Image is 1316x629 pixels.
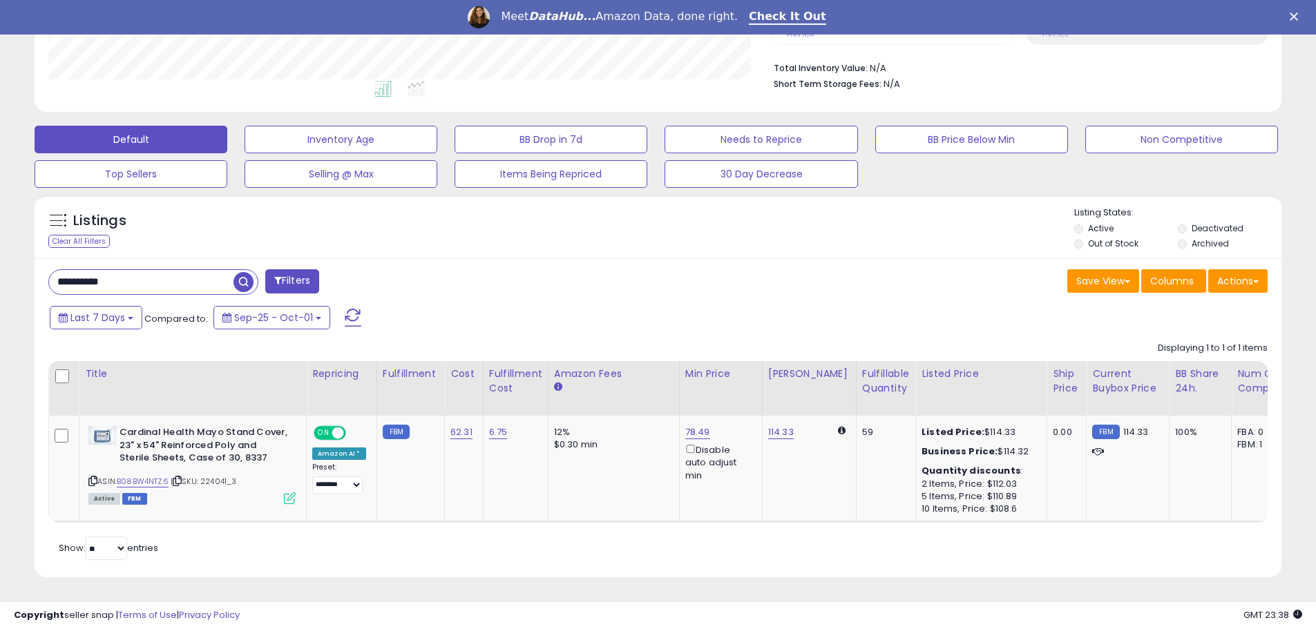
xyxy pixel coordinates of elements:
span: ON [315,427,332,439]
a: Check It Out [749,10,826,25]
button: BB Price Below Min [875,126,1068,153]
div: BB Share 24h. [1175,367,1226,396]
a: Privacy Policy [179,608,240,621]
i: DataHub... [528,10,595,23]
button: Needs to Reprice [665,126,857,153]
div: Fulfillment [383,367,439,381]
button: Default [35,126,227,153]
div: FBM: 1 [1237,438,1283,451]
span: Columns [1150,274,1194,288]
img: 31f2GcBTftL._SL40_.jpg [88,426,116,445]
div: $0.30 min [554,438,669,451]
button: Columns [1141,269,1206,293]
div: Amazon Fees [554,367,674,381]
div: 5 Items, Price: $110.89 [922,490,1036,503]
div: Ship Price [1053,367,1080,396]
div: Fulfillable Quantity [862,367,910,396]
button: Filters [265,269,319,293]
span: Compared to: [144,312,208,325]
div: : [922,465,1036,477]
b: Listed Price: [922,425,984,438]
button: Last 7 Days [50,306,142,329]
button: Save View [1067,269,1139,293]
button: Top Sellers [35,160,227,188]
button: BB Drop in 7d [455,126,647,153]
div: seller snap | | [14,609,240,622]
div: Min Price [685,367,756,381]
a: B08BW4NTZ6 [117,476,169,487]
p: Listing States: [1074,206,1281,220]
div: Meet Amazon Data, done right. [501,10,738,23]
span: 114.33 [1123,425,1149,438]
div: Repricing [312,367,371,381]
small: FBM [1092,425,1119,439]
a: Terms of Use [118,608,177,621]
span: Sep-25 - Oct-01 [234,311,313,325]
button: Selling @ Max [245,160,437,188]
div: Title [85,367,301,381]
div: FBA: 0 [1237,426,1283,438]
small: FBM [383,425,410,439]
button: Items Being Repriced [455,160,647,188]
a: 114.33 [768,425,794,439]
img: Profile image for Georgie [468,6,490,28]
span: OFF [344,427,366,439]
a: 6.75 [489,425,508,439]
div: Fulfillment Cost [489,367,542,396]
label: Out of Stock [1088,238,1138,249]
b: Business Price: [922,445,998,458]
div: Preset: [312,463,366,494]
button: Non Competitive [1085,126,1278,153]
button: 30 Day Decrease [665,160,857,188]
strong: Copyright [14,608,64,621]
span: 2025-10-9 23:38 GMT [1243,608,1302,621]
a: 78.49 [685,425,710,439]
div: Current Buybox Price [1092,367,1163,396]
button: Inventory Age [245,126,437,153]
div: [PERSON_NAME] [768,367,850,381]
div: Cost [450,367,477,381]
span: FBM [122,493,147,505]
span: Show: entries [59,541,158,554]
div: 2 Items, Price: $112.03 [922,478,1036,490]
span: | SKU: 224041_3 [171,476,237,487]
label: Active [1088,222,1114,234]
div: ASIN: [88,426,296,503]
span: Last 7 Days [70,311,125,325]
div: Clear All Filters [48,235,110,248]
small: Amazon Fees. [554,381,562,394]
div: Num of Comp. [1237,367,1288,396]
div: 59 [862,426,905,438]
div: 0.00 [1053,426,1076,438]
b: Quantity discounts [922,464,1021,477]
div: $114.32 [922,445,1036,458]
b: Cardinal Health Mayo Stand Cover, 23" x 54" Reinforced Poly and Sterile Sheets, Case of 30, 8337 [120,426,287,468]
div: Displaying 1 to 1 of 1 items [1158,342,1268,355]
div: 10 Items, Price: $108.6 [922,503,1036,515]
div: Disable auto adjust min [685,442,752,482]
div: Close [1290,12,1304,21]
div: Listed Price [922,367,1041,381]
button: Actions [1208,269,1268,293]
label: Deactivated [1192,222,1243,234]
span: All listings currently available for purchase on Amazon [88,493,120,505]
h5: Listings [73,211,126,231]
button: Sep-25 - Oct-01 [213,306,330,329]
div: $114.33 [922,426,1036,438]
div: 100% [1175,426,1221,438]
div: 12% [554,426,669,438]
label: Archived [1192,238,1229,249]
div: Amazon AI * [312,447,366,460]
a: 62.31 [450,425,473,439]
